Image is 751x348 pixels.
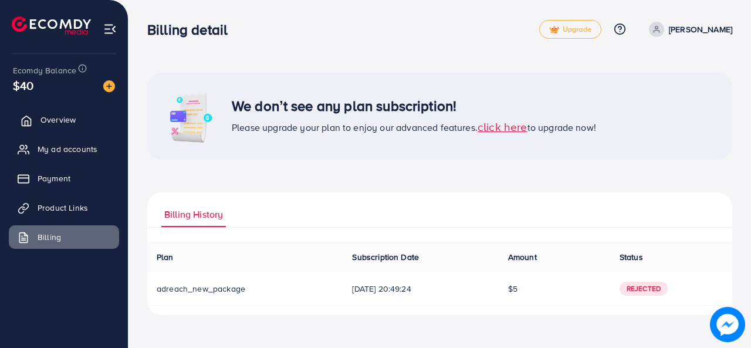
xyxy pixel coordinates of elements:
a: tickUpgrade [539,20,601,39]
span: Amount [508,251,537,263]
span: adreach_new_package [157,283,245,295]
a: Payment [9,167,119,190]
a: Billing [9,225,119,249]
a: Overview [9,108,119,131]
span: Status [620,251,643,263]
span: Product Links [38,202,88,214]
span: $5 [508,283,517,295]
span: Upgrade [549,25,591,34]
span: Billing History [164,208,223,221]
span: Subscription Date [352,251,419,263]
span: My ad accounts [38,143,97,155]
span: Overview [40,114,76,126]
a: Product Links [9,196,119,219]
span: Payment [38,173,70,184]
img: image [710,307,745,342]
img: image [103,80,115,92]
img: menu [103,22,117,36]
a: [PERSON_NAME] [644,22,732,37]
h3: Billing detail [147,21,237,38]
span: Plan [157,251,174,263]
a: My ad accounts [9,137,119,161]
img: logo [12,16,91,35]
img: tick [549,26,559,34]
span: click here [478,119,527,134]
img: image [161,87,220,146]
span: Please upgrade your plan to enjoy our advanced features. to upgrade now! [232,121,596,134]
span: [DATE] 20:49:24 [352,283,489,295]
h3: We don’t see any plan subscription! [232,97,596,114]
span: Rejected [620,282,668,296]
span: Ecomdy Balance [13,65,76,76]
p: [PERSON_NAME] [669,22,732,36]
span: Billing [38,231,61,243]
span: $40 [13,77,33,94]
